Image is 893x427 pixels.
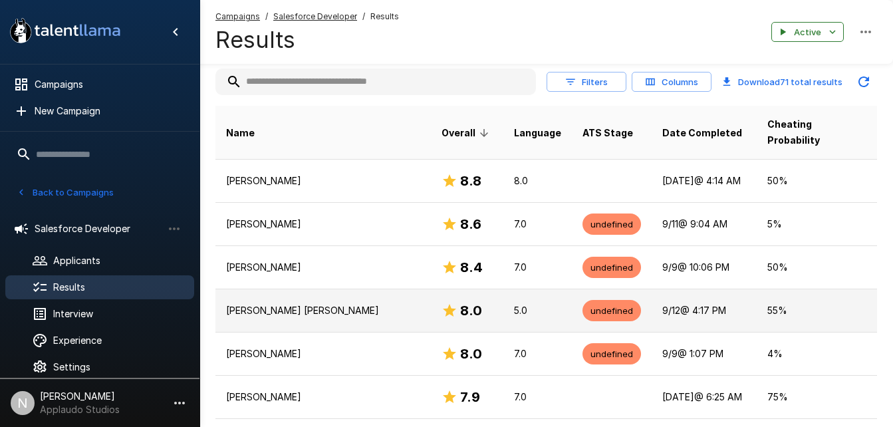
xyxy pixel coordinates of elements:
p: 4 % [767,347,866,360]
p: [PERSON_NAME] [226,347,420,360]
h6: 8.6 [460,213,481,235]
td: [DATE] @ 4:14 AM [652,159,757,202]
u: Campaigns [215,11,260,21]
h6: 8.0 [460,300,482,321]
p: 7.0 [514,347,561,360]
td: [DATE] @ 6:25 AM [652,375,757,418]
p: 5.0 [514,304,561,317]
td: 9/11 @ 9:04 AM [652,202,757,245]
span: Overall [442,125,493,141]
p: [PERSON_NAME] [226,217,420,231]
span: Cheating Probability [767,116,866,148]
span: Results [370,10,399,23]
h4: Results [215,26,399,54]
p: [PERSON_NAME] [226,174,420,188]
span: undefined [582,261,641,274]
span: undefined [582,305,641,317]
p: [PERSON_NAME] [226,390,420,404]
span: Language [514,125,561,141]
button: Filters [547,72,626,92]
span: ATS Stage [582,125,633,141]
h6: 8.4 [460,257,483,278]
p: [PERSON_NAME] [226,261,420,274]
p: 75 % [767,390,866,404]
td: 9/12 @ 4:17 PM [652,289,757,332]
h6: 7.9 [460,386,480,408]
p: 7.0 [514,217,561,231]
p: 7.0 [514,390,561,404]
span: undefined [582,218,641,231]
p: 8.0 [514,174,561,188]
span: Date Completed [662,125,742,141]
span: / [362,10,365,23]
p: 50 % [767,174,866,188]
h6: 8.0 [460,343,482,364]
p: 50 % [767,261,866,274]
td: 9/9 @ 1:07 PM [652,332,757,375]
button: Columns [632,72,711,92]
span: Name [226,125,255,141]
button: Active [771,22,844,43]
button: Download71 total results [717,69,848,95]
p: 55 % [767,304,866,317]
td: 9/9 @ 10:06 PM [652,245,757,289]
p: 5 % [767,217,866,231]
p: 7.0 [514,261,561,274]
p: [PERSON_NAME] [PERSON_NAME] [226,304,420,317]
button: Updated Today - 12:46 PM [850,69,877,95]
span: / [265,10,268,23]
u: Salesforce Developer [273,11,357,21]
span: undefined [582,348,641,360]
h6: 8.8 [460,170,481,192]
